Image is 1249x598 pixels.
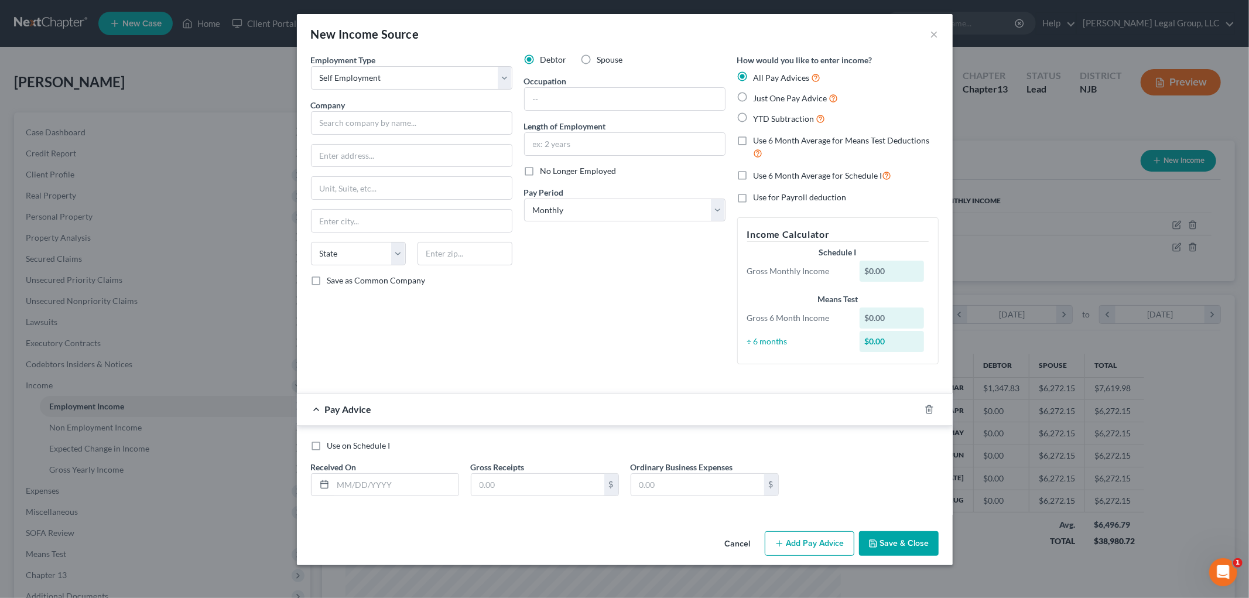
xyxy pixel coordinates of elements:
div: $0.00 [860,331,924,352]
input: Search company by name... [311,111,512,135]
input: 0.00 [631,474,764,496]
div: $ [764,474,778,496]
div: New Income Source [311,26,419,42]
input: -- [525,88,725,110]
span: Received On [311,462,357,472]
button: Cancel [716,532,760,556]
input: Enter zip... [418,242,512,265]
div: Gross 6 Month Income [741,312,854,324]
label: Occupation [524,75,567,87]
iframe: Intercom live chat [1209,558,1237,586]
span: Employment Type [311,55,376,65]
div: Means Test [747,293,929,305]
button: Save & Close [859,531,939,556]
input: Enter address... [312,145,512,167]
span: YTD Subtraction [754,114,815,124]
label: Gross Receipts [471,461,525,473]
span: No Longer Employed [540,166,617,176]
span: Use on Schedule I [327,440,391,450]
span: Use 6 Month Average for Schedule I [754,170,882,180]
span: Debtor [540,54,567,64]
button: Add Pay Advice [765,531,854,556]
span: Pay Advice [325,404,372,415]
span: Use 6 Month Average for Means Test Deductions [754,135,930,145]
span: Spouse [597,54,623,64]
span: Just One Pay Advice [754,93,827,103]
span: Use for Payroll deduction [754,192,847,202]
label: Ordinary Business Expenses [631,461,733,473]
input: Unit, Suite, etc... [312,177,512,199]
button: × [930,27,939,41]
input: ex: 2 years [525,133,725,155]
div: $0.00 [860,307,924,329]
input: 0.00 [471,474,604,496]
span: 1 [1233,558,1243,568]
div: $0.00 [860,261,924,282]
label: How would you like to enter income? [737,54,872,66]
span: All Pay Advices [754,73,810,83]
h5: Income Calculator [747,227,929,242]
div: Gross Monthly Income [741,265,854,277]
span: Save as Common Company [327,275,426,285]
input: MM/DD/YYYY [333,474,458,496]
span: Pay Period [524,187,564,197]
span: Company [311,100,345,110]
div: ÷ 6 months [741,336,854,347]
input: Enter city... [312,210,512,232]
label: Length of Employment [524,120,606,132]
div: $ [604,474,618,496]
div: Schedule I [747,247,929,258]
